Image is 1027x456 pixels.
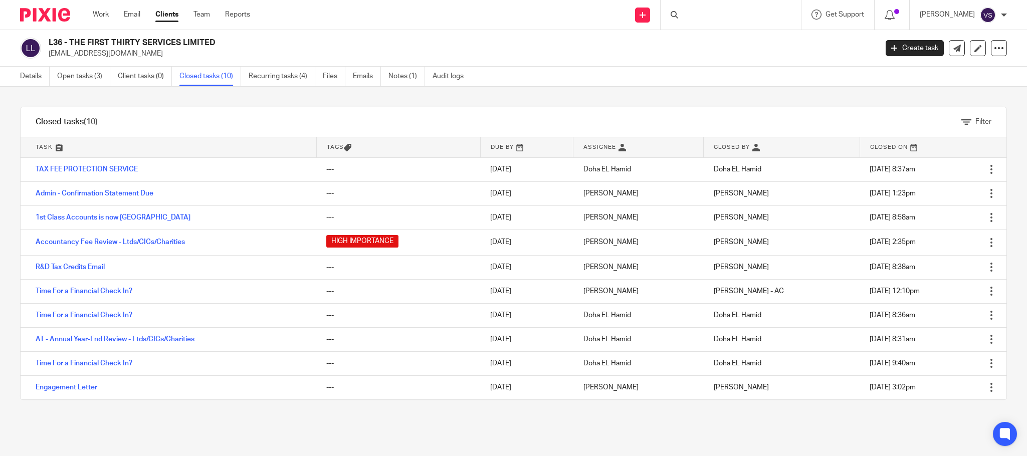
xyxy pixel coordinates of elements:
span: [PERSON_NAME] [714,190,769,197]
div: --- [326,164,470,174]
a: Reports [225,10,250,20]
span: [DATE] 9:40am [870,360,915,367]
a: Work [93,10,109,20]
span: [DATE] 8:36am [870,312,915,319]
span: HIGH IMPORTANCE [326,235,398,248]
span: [PERSON_NAME] [714,214,769,221]
td: [DATE] [480,351,573,375]
a: Emails [353,67,381,86]
a: Create task [886,40,944,56]
h1: Closed tasks [36,117,98,127]
td: [PERSON_NAME] [573,375,704,399]
div: --- [326,212,470,222]
span: [DATE] 8:31am [870,336,915,343]
a: Client tasks (0) [118,67,172,86]
div: --- [326,262,470,272]
td: [PERSON_NAME] [573,230,704,255]
span: [PERSON_NAME] - AC [714,288,784,295]
div: --- [326,286,470,296]
a: Open tasks (3) [57,67,110,86]
h2: L36 - THE FIRST THIRTY SERVICES LIMITED [49,38,706,48]
a: Details [20,67,50,86]
a: TAX FEE PROTECTION SERVICE [36,166,138,173]
a: Accountancy Fee Review - Ltds/CICs/Charities [36,239,185,246]
img: Pixie [20,8,70,22]
img: svg%3E [20,38,41,59]
td: [DATE] [480,327,573,351]
a: Recurring tasks (4) [249,67,315,86]
div: --- [326,188,470,198]
a: Notes (1) [388,67,425,86]
a: AT - Annual Year-End Review - Ltds/CICs/Charities [36,336,194,343]
td: [PERSON_NAME] [573,255,704,279]
th: Tags [316,137,480,157]
a: Team [193,10,210,20]
img: svg%3E [980,7,996,23]
a: Audit logs [433,67,471,86]
a: Clients [155,10,178,20]
a: Time For a Financial Check In? [36,312,132,319]
span: [DATE] 8:37am [870,166,915,173]
td: [PERSON_NAME] [573,205,704,230]
a: Time For a Financial Check In? [36,360,132,367]
a: Email [124,10,140,20]
td: [DATE] [480,375,573,399]
span: Get Support [826,11,864,18]
td: [PERSON_NAME] [573,181,704,205]
a: Time For a Financial Check In? [36,288,132,295]
td: Doha EL Hamid [573,327,704,351]
td: Doha EL Hamid [573,351,704,375]
span: [PERSON_NAME] [714,239,769,246]
div: --- [326,310,470,320]
td: [DATE] [480,157,573,181]
a: Files [323,67,345,86]
td: [PERSON_NAME] [573,279,704,303]
span: [DATE] 12:10pm [870,288,920,295]
td: Doha EL Hamid [573,303,704,327]
td: [DATE] [480,255,573,279]
div: --- [326,358,470,368]
span: [DATE] 8:38am [870,264,915,271]
span: [PERSON_NAME] [714,264,769,271]
a: Admin - Confirmation Statement Due [36,190,153,197]
span: [DATE] 3:02pm [870,384,916,391]
span: [DATE] 2:35pm [870,239,916,246]
span: [DATE] 8:58am [870,214,915,221]
a: Engagement Letter [36,384,97,391]
span: Doha EL Hamid [714,360,761,367]
td: [DATE] [480,205,573,230]
td: Doha EL Hamid [573,157,704,181]
td: [DATE] [480,303,573,327]
a: Closed tasks (10) [179,67,241,86]
p: [EMAIL_ADDRESS][DOMAIN_NAME] [49,49,871,59]
td: [DATE] [480,279,573,303]
a: 1st Class Accounts is now [GEOGRAPHIC_DATA] [36,214,190,221]
td: [DATE] [480,181,573,205]
span: Filter [975,118,991,125]
span: Doha EL Hamid [714,166,761,173]
span: [DATE] 1:23pm [870,190,916,197]
span: Doha EL Hamid [714,312,761,319]
td: [DATE] [480,230,573,255]
span: [PERSON_NAME] [714,384,769,391]
a: R&D Tax Credits Email [36,264,105,271]
span: (10) [84,118,98,126]
span: Doha EL Hamid [714,336,761,343]
p: [PERSON_NAME] [920,10,975,20]
div: --- [326,334,470,344]
div: --- [326,382,470,392]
